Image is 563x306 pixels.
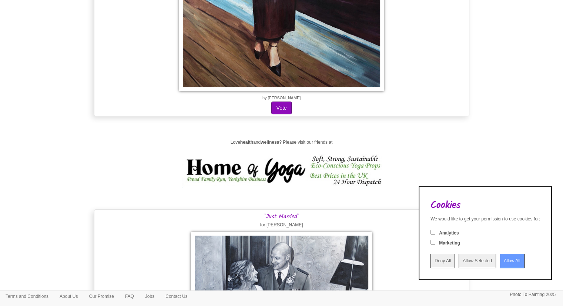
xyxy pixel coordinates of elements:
strong: wellness [261,140,279,145]
a: FAQ [120,291,140,302]
h2: Cookies [430,200,540,211]
p: Love and ? Please visit our friends at [98,139,466,146]
h3: "Just Married" [96,213,467,220]
label: Marketing [439,240,460,246]
p: Photo To Painting 2025 [510,291,556,299]
strong: health [240,140,253,145]
div: We would like to get your permission to use cookies for: [430,216,540,222]
a: Our Promise [83,291,119,302]
input: Allow All [500,254,525,268]
input: Deny All [430,254,455,268]
a: About Us [54,291,83,302]
input: Allow Selected [459,254,496,268]
p: by [PERSON_NAME] [96,94,467,102]
label: Analytics [439,230,459,236]
img: Home of Yoga [182,154,382,187]
a: Jobs [140,291,160,302]
a: Contact Us [160,291,193,302]
button: Vote [271,102,291,114]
